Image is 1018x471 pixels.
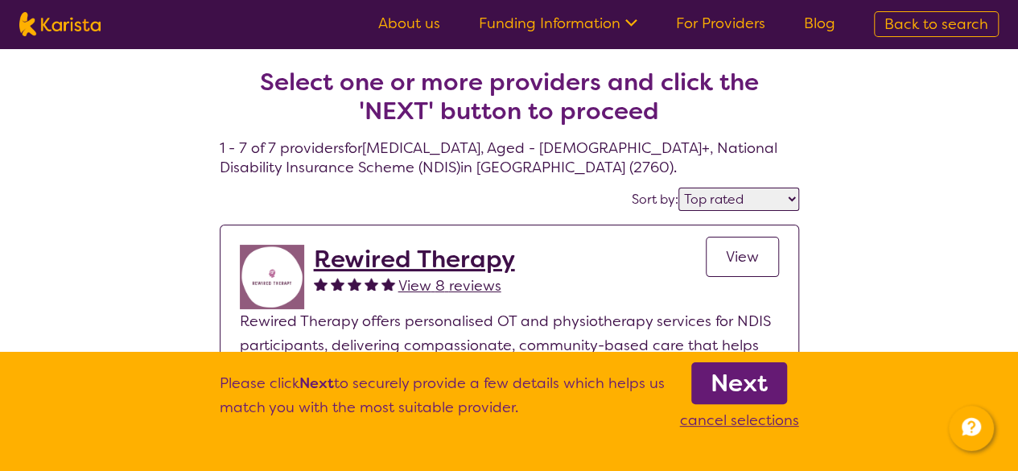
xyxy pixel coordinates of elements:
[220,29,799,177] h4: 1 - 7 of 7 providers for [MEDICAL_DATA] , Aged - [DEMOGRAPHIC_DATA]+ , National Disability Insura...
[239,68,780,126] h2: Select one or more providers and click the 'NEXT' button to proceed
[632,191,678,208] label: Sort by:
[314,245,515,274] a: Rewired Therapy
[220,371,665,432] p: Please click to securely provide a few details which helps us match you with the most suitable pr...
[479,14,637,33] a: Funding Information
[711,367,768,399] b: Next
[240,245,304,309] img: jovdti8ilrgkpezhq0s9.png
[314,277,328,291] img: fullstar
[398,276,501,295] span: View 8 reviews
[348,277,361,291] img: fullstar
[706,237,779,277] a: View
[874,11,999,37] a: Back to search
[949,406,994,451] button: Channel Menu
[691,362,787,404] a: Next
[365,277,378,291] img: fullstar
[378,14,440,33] a: About us
[884,14,988,34] span: Back to search
[240,309,779,382] p: Rewired Therapy offers personalised OT and physiotherapy services for NDIS participants, deliveri...
[726,247,759,266] span: View
[331,277,344,291] img: fullstar
[299,374,334,393] b: Next
[804,14,835,33] a: Blog
[19,12,101,36] img: Karista logo
[676,14,765,33] a: For Providers
[381,277,395,291] img: fullstar
[680,408,799,432] p: cancel selections
[398,274,501,298] a: View 8 reviews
